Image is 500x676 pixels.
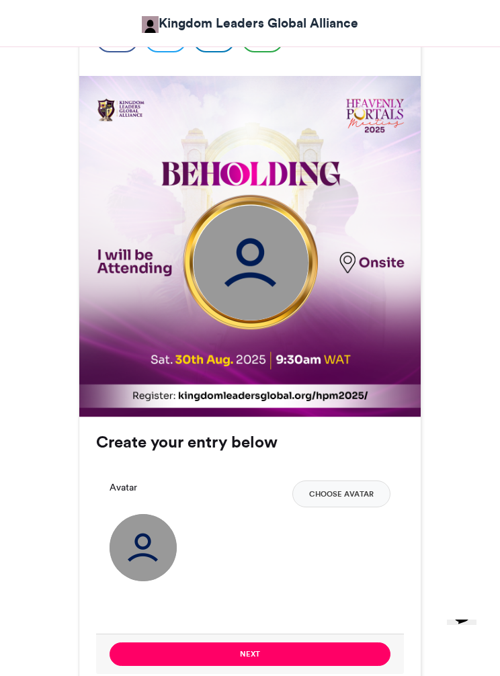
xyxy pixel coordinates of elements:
[110,642,390,666] button: Next
[194,206,308,321] img: user_circle.png
[292,480,390,507] button: Choose Avatar
[442,620,487,663] iframe: chat widget
[96,434,404,450] h3: Create your entry below
[142,13,358,33] a: Kingdom Leaders Global Alliance
[110,514,177,581] img: user_circle.png
[142,16,159,33] img: Kingdom Leaders Global Alliance
[79,76,422,419] img: 1755122192.234-ea8317e7269f00246d641509a5c92520c5541d68.png
[110,480,137,495] label: Avatar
